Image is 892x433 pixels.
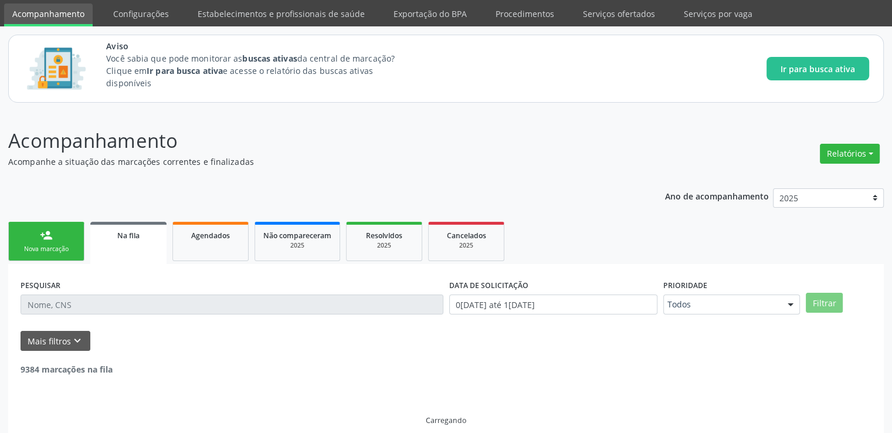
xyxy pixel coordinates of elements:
div: Nova marcação [17,245,76,253]
button: Ir para busca ativa [766,57,869,80]
div: 2025 [263,241,331,250]
span: Não compareceram [263,231,331,241]
strong: 9384 marcações na fila [21,364,113,375]
a: Exportação do BPA [385,4,475,24]
span: Cancelados [447,231,486,241]
i: keyboard_arrow_down [71,334,84,347]
img: Imagem de CalloutCard [23,42,90,95]
p: Acompanhe a situação das marcações correntes e finalizadas [8,155,621,168]
button: Relatórios [820,144,880,164]
button: Mais filtroskeyboard_arrow_down [21,331,90,351]
label: PESQUISAR [21,276,60,295]
span: Todos [667,299,776,310]
p: Acompanhamento [8,126,621,155]
a: Serviços ofertados [575,4,663,24]
a: Procedimentos [487,4,562,24]
input: Selecione um intervalo [449,295,657,314]
a: Estabelecimentos e profissionais de saúde [189,4,373,24]
a: Serviços por vaga [676,4,761,24]
div: Carregando [426,415,466,425]
span: Resolvidos [366,231,402,241]
span: Agendados [191,231,230,241]
div: 2025 [355,241,413,250]
input: Nome, CNS [21,295,443,314]
a: Configurações [105,4,177,24]
span: Aviso [106,40,416,52]
label: Prioridade [663,276,707,295]
strong: buscas ativas [242,53,297,64]
label: DATA DE SOLICITAÇÃO [449,276,528,295]
div: person_add [40,229,53,242]
button: Filtrar [806,293,843,313]
div: 2025 [437,241,496,250]
p: Você sabia que pode monitorar as da central de marcação? Clique em e acesse o relatório das busca... [106,52,416,89]
span: Ir para busca ativa [781,63,855,75]
p: Ano de acompanhamento [665,188,769,203]
strong: Ir para busca ativa [147,65,223,76]
span: Na fila [117,231,140,241]
a: Acompanhamento [4,4,93,26]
